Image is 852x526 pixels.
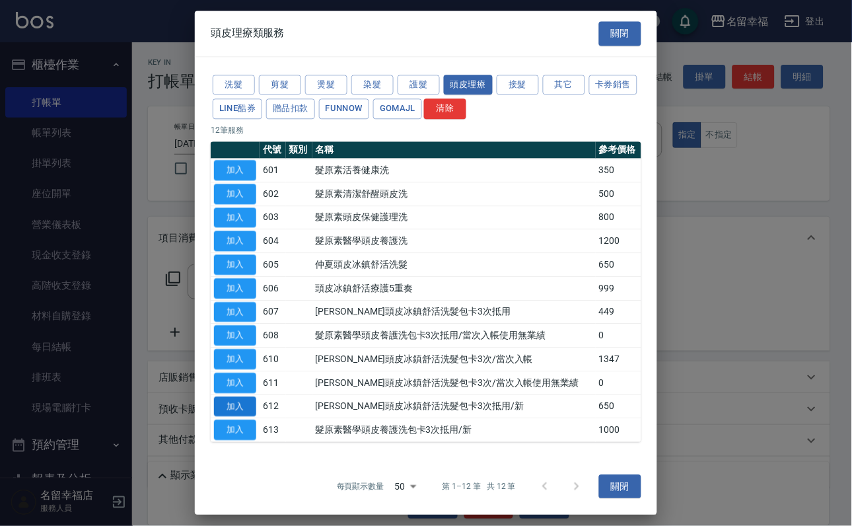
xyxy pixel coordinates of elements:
[596,229,641,253] td: 1200
[305,75,347,95] button: 燙髮
[312,277,596,301] td: 頭皮冰鎮舒活療護5重奏
[214,373,256,393] button: 加入
[351,75,394,95] button: 染髮
[211,124,641,136] p: 12 筆服務
[260,348,286,371] td: 610
[259,75,301,95] button: 剪髮
[312,141,596,159] th: 名稱
[596,277,641,301] td: 999
[214,396,256,417] button: 加入
[214,420,256,441] button: 加入
[260,159,286,182] td: 601
[337,481,384,493] p: 每頁顯示數量
[214,326,256,346] button: 加入
[214,254,256,275] button: 加入
[214,184,256,204] button: 加入
[312,418,596,442] td: 髮原素醫學頭皮養護洗包卡3次抵用/新
[596,300,641,324] td: 449
[312,348,596,371] td: [PERSON_NAME]頭皮冰鎮舒活洗髮包卡3次/當次入帳
[390,469,421,504] div: 50
[312,253,596,277] td: 仲夏頭皮冰鎮舒活洗髮
[599,21,641,46] button: 關閉
[596,141,641,159] th: 參考價格
[312,182,596,206] td: 髮原素清潔舒醒頭皮洗
[596,182,641,206] td: 500
[260,229,286,253] td: 604
[260,418,286,442] td: 613
[214,349,256,369] button: 加入
[398,75,440,95] button: 護髮
[596,348,641,371] td: 1347
[312,206,596,229] td: 髮原素頭皮保健護理洗
[260,277,286,301] td: 606
[596,206,641,229] td: 800
[260,206,286,229] td: 603
[312,371,596,395] td: [PERSON_NAME]頭皮冰鎮舒活洗髮包卡3次/當次入帳使用無業績
[312,300,596,324] td: [PERSON_NAME]頭皮冰鎮舒活洗髮包卡3次抵用
[424,99,466,120] button: 清除
[213,75,255,95] button: 洗髮
[286,141,312,159] th: 類別
[312,324,596,348] td: 髮原素醫學頭皮養護洗包卡3次抵用/當次入帳使用無業績
[543,75,585,95] button: 其它
[260,253,286,277] td: 605
[214,231,256,252] button: 加入
[211,27,285,40] span: 頭皮理療類服務
[214,207,256,228] button: 加入
[214,278,256,299] button: 加入
[260,324,286,348] td: 608
[312,229,596,253] td: 髮原素醫學頭皮養護洗
[312,159,596,182] td: 髮原素活養健康洗
[319,99,369,120] button: FUNNOW
[596,394,641,418] td: 650
[260,300,286,324] td: 607
[589,75,638,95] button: 卡券銷售
[260,394,286,418] td: 612
[260,141,286,159] th: 代號
[260,182,286,206] td: 602
[443,481,516,493] p: 第 1–12 筆 共 12 筆
[260,371,286,395] td: 611
[599,474,641,499] button: 關閉
[596,253,641,277] td: 650
[596,324,641,348] td: 0
[596,371,641,395] td: 0
[266,99,315,120] button: 贈品扣款
[596,418,641,442] td: 1000
[373,99,422,120] button: GOMAJL
[214,302,256,322] button: 加入
[214,160,256,180] button: 加入
[596,159,641,182] td: 350
[444,75,493,95] button: 頭皮理療
[497,75,539,95] button: 接髮
[213,99,262,120] button: LINE酷券
[312,394,596,418] td: [PERSON_NAME]頭皮冰鎮舒活洗髮包卡3次抵用/新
